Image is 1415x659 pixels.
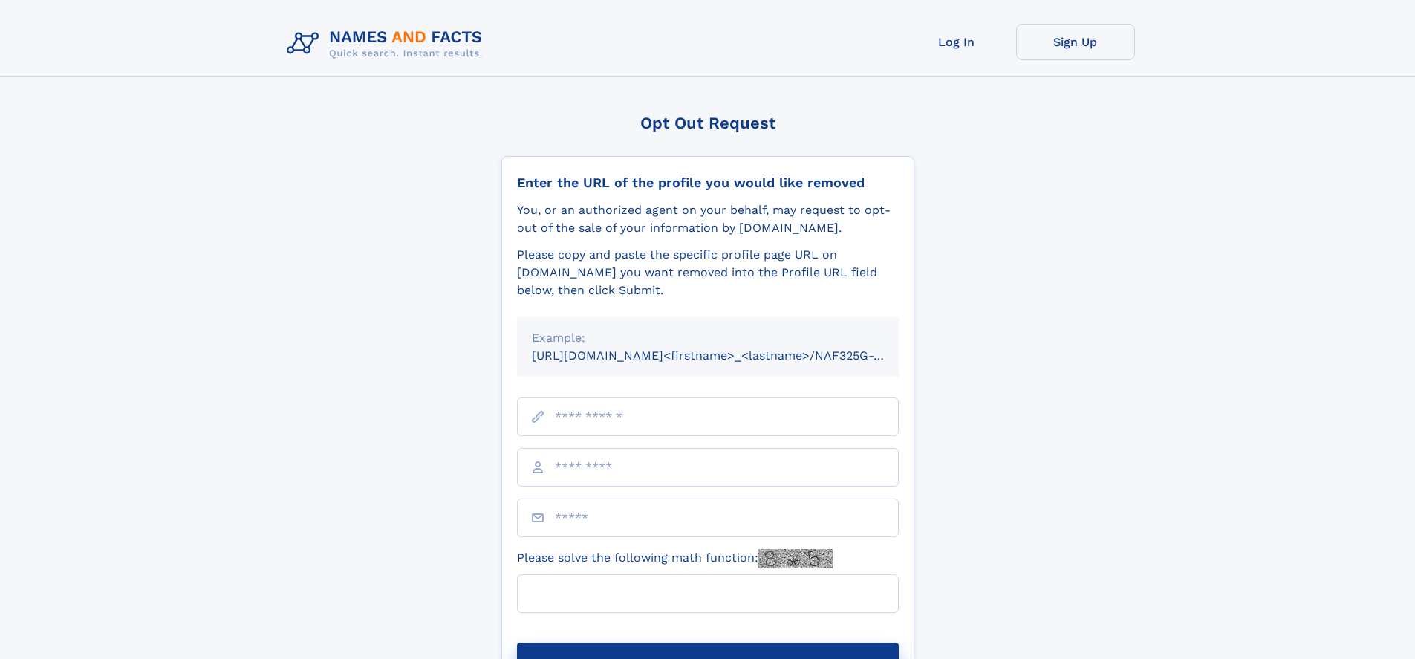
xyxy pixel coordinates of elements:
[897,24,1016,60] a: Log In
[517,246,899,299] div: Please copy and paste the specific profile page URL on [DOMAIN_NAME] you want removed into the Pr...
[532,329,884,347] div: Example:
[517,549,833,568] label: Please solve the following math function:
[501,114,914,132] div: Opt Out Request
[517,201,899,237] div: You, or an authorized agent on your behalf, may request to opt-out of the sale of your informatio...
[281,24,495,64] img: Logo Names and Facts
[517,175,899,191] div: Enter the URL of the profile you would like removed
[532,348,927,363] small: [URL][DOMAIN_NAME]<firstname>_<lastname>/NAF325G-xxxxxxxx
[1016,24,1135,60] a: Sign Up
